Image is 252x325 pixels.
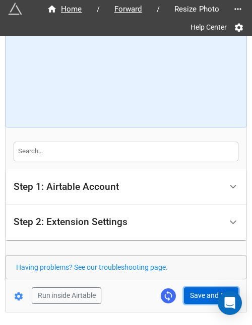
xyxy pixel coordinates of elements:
a: Forward [104,3,153,15]
button: Run inside Airtable [32,287,101,304]
a: Help Center [183,18,234,36]
img: miniextensions-icon.73ae0678.png [8,2,22,16]
span: Forward [108,4,148,15]
div: Step 2: Extension Settings [6,204,246,240]
a: Home [36,3,93,15]
a: Sync Base Structure [161,288,176,303]
iframe: How to Resize Images on Airtable in Bulk! [15,4,237,119]
div: Step 2: Extension Settings [14,217,128,227]
div: Step 1: Airtable Account [14,182,119,192]
div: Step 1: Airtable Account [6,169,246,205]
input: Search... [14,142,238,161]
div: Open Intercom Messenger [218,291,242,315]
nav: breadcrumb [36,3,230,15]
button: Save and Run [184,287,238,304]
span: Resize Photo [168,4,226,15]
div: Home [47,4,82,15]
li: / [97,4,100,15]
a: Having problems? See our troubleshooting page. [16,263,168,271]
li: / [157,4,160,15]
